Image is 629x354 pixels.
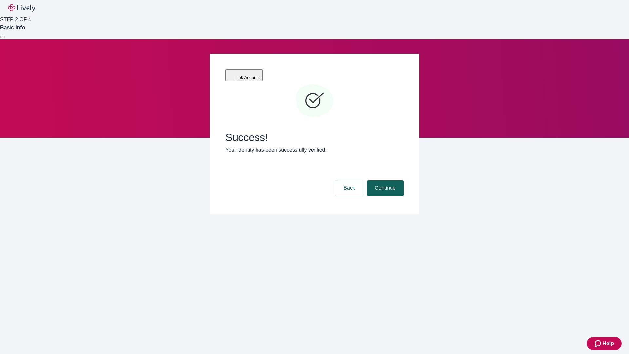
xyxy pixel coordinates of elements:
button: Continue [367,180,404,196]
span: Success! [225,131,404,144]
button: Link Account [225,69,263,81]
svg: Zendesk support icon [595,340,602,347]
span: Help [602,340,614,347]
button: Back [335,180,363,196]
svg: Checkmark icon [295,81,334,121]
button: Zendesk support iconHelp [587,337,622,350]
p: Your identity has been successfully verified. [225,146,404,154]
img: Lively [8,4,35,12]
